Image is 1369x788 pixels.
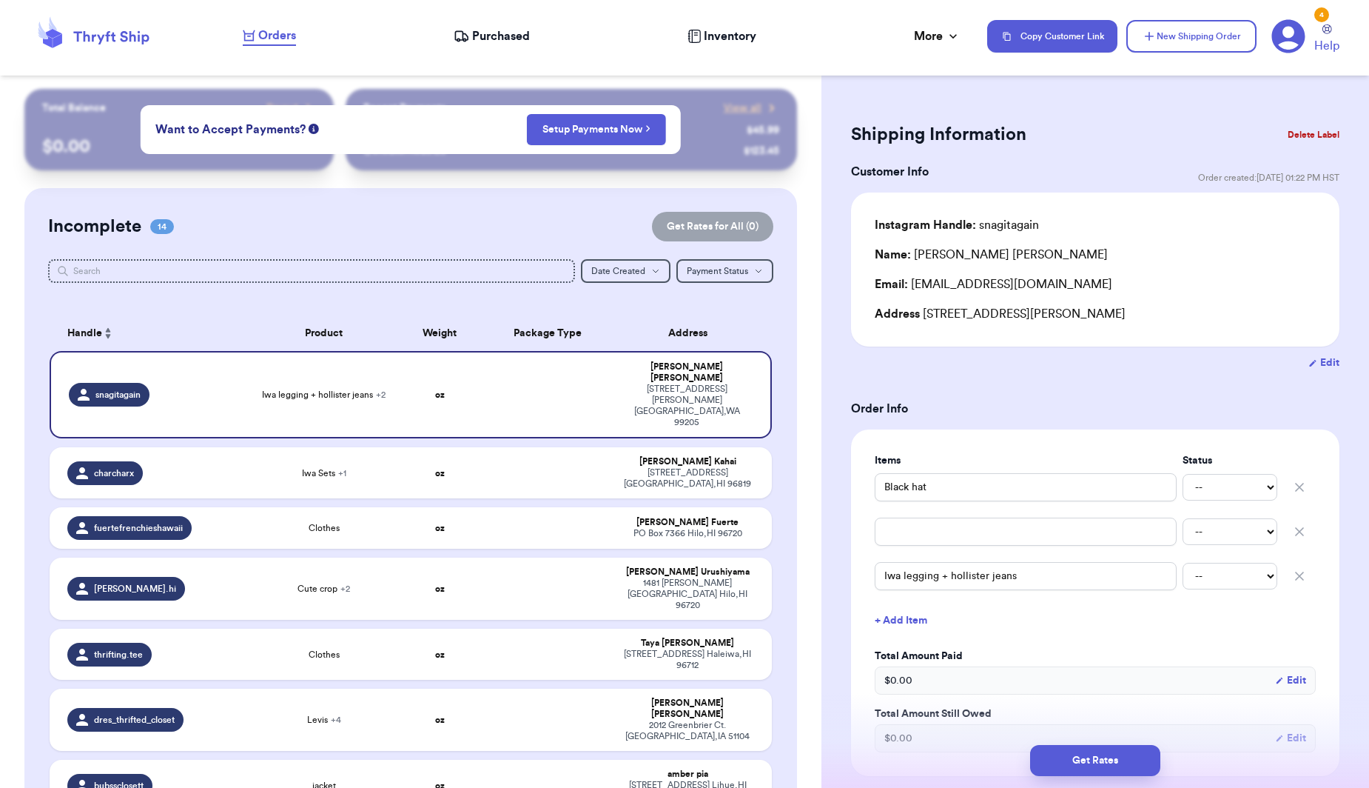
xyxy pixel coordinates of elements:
span: Inventory [704,27,756,45]
p: $ 0.00 [42,135,315,158]
span: fuertefrenchieshawaii [94,522,183,534]
button: Get Rates [1030,745,1160,776]
h2: Shipping Information [851,123,1026,147]
button: Payment Status [676,259,773,283]
button: Get Rates for All (0) [652,212,773,241]
span: Help [1314,37,1339,55]
p: Total Balance [42,101,106,116]
label: Items [875,453,1177,468]
span: View all [724,101,761,116]
span: 14 [150,219,174,234]
span: Payout [266,101,298,116]
button: Date Created [581,259,670,283]
span: Purchased [472,27,530,45]
span: [PERSON_NAME].hi [94,583,176,595]
th: Product [252,315,396,351]
div: 1481 [PERSON_NAME][GEOGRAPHIC_DATA] Hilo , HI 96720 [622,578,754,611]
div: [STREET_ADDRESS][PERSON_NAME] [875,305,1316,323]
span: dres_thrifted_closet [94,714,175,726]
div: [STREET_ADDRESS] [GEOGRAPHIC_DATA] , HI 96819 [622,467,754,490]
div: [STREET_ADDRESS] Haleiwa , HI 96712 [622,649,754,671]
span: Levis [307,714,341,726]
span: + 1 [338,469,346,478]
button: Edit [1275,673,1306,688]
span: Orders [258,27,296,44]
div: $ 123.45 [744,144,779,158]
span: Name: [875,249,911,261]
a: Setup Payments Now [542,122,651,137]
p: Recent Payments [363,101,445,116]
span: + 4 [331,715,341,724]
label: Total Amount Still Owed [875,707,1316,721]
button: Copy Customer Link [987,20,1117,53]
button: + Add Item [869,604,1322,637]
a: Purchased [454,27,530,45]
strong: oz [435,390,445,399]
div: [PERSON_NAME] Urushiyama [622,567,754,578]
strong: oz [435,524,445,532]
span: Clothes [309,649,340,661]
a: Orders [243,27,296,46]
div: More [914,27,961,45]
div: [PERSON_NAME] Fuerte [622,517,754,528]
div: [PERSON_NAME] [PERSON_NAME] [622,698,754,720]
span: Clothes [309,522,340,534]
th: Address [613,315,772,351]
div: 2012 Greenbrier Ct. [GEOGRAPHIC_DATA] , IA 51104 [622,720,754,742]
div: [PERSON_NAME] Kahai [622,456,754,467]
span: Cute crop [297,583,350,595]
a: View all [724,101,779,116]
span: thrifting.tee [94,649,143,661]
th: Package Type [483,315,613,351]
button: New Shipping Order [1126,20,1257,53]
h3: Customer Info [851,163,929,181]
a: Help [1314,24,1339,55]
span: Email: [875,278,908,290]
span: Iwa legging + hollister jeans [262,389,386,401]
div: amber pia [622,769,754,780]
span: Date Created [591,267,645,276]
span: $ 0.00 [884,673,912,688]
h3: Order Info [851,400,1339,418]
div: [STREET_ADDRESS][PERSON_NAME] [GEOGRAPHIC_DATA] , WA 99205 [622,384,753,428]
span: Handle [67,326,102,341]
button: Setup Payments Now [527,114,667,145]
span: Instagram Handle: [875,219,976,231]
div: [EMAIL_ADDRESS][DOMAIN_NAME] [875,276,1316,293]
th: Weight [396,315,482,351]
a: 4 [1271,19,1305,53]
span: Iwa Sets [302,467,346,479]
span: Address [875,308,920,320]
strong: oz [435,469,445,478]
div: Taya [PERSON_NAME] [622,638,754,649]
span: + 2 [340,584,350,593]
div: 4 [1314,7,1329,22]
label: Total Amount Paid [875,649,1316,664]
span: Order created: [DATE] 01:22 PM HST [1198,172,1339,184]
span: $ 0.00 [884,731,912,746]
span: charcharx [94,467,134,479]
span: snagitagain [95,389,141,401]
strong: oz [435,715,445,724]
a: Payout [266,101,316,116]
h2: Incomplete [48,215,141,238]
label: Status [1183,453,1277,468]
strong: oz [435,584,445,593]
strong: oz [435,650,445,659]
button: Sort ascending [102,324,114,342]
span: Want to Accept Payments? [155,121,306,138]
div: [PERSON_NAME] [PERSON_NAME] [875,246,1108,264]
button: Delete Label [1282,118,1345,151]
div: snagitagain [875,216,1039,234]
button: Edit [1308,355,1339,370]
div: $ 45.99 [747,123,779,138]
div: PO Box 7366 Hilo , HI 96720 [622,528,754,539]
span: Payment Status [687,267,748,276]
input: Search [48,259,574,283]
span: + 2 [376,390,386,399]
div: [PERSON_NAME] [PERSON_NAME] [622,361,753,384]
a: Inventory [687,27,756,45]
button: Edit [1275,731,1306,746]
